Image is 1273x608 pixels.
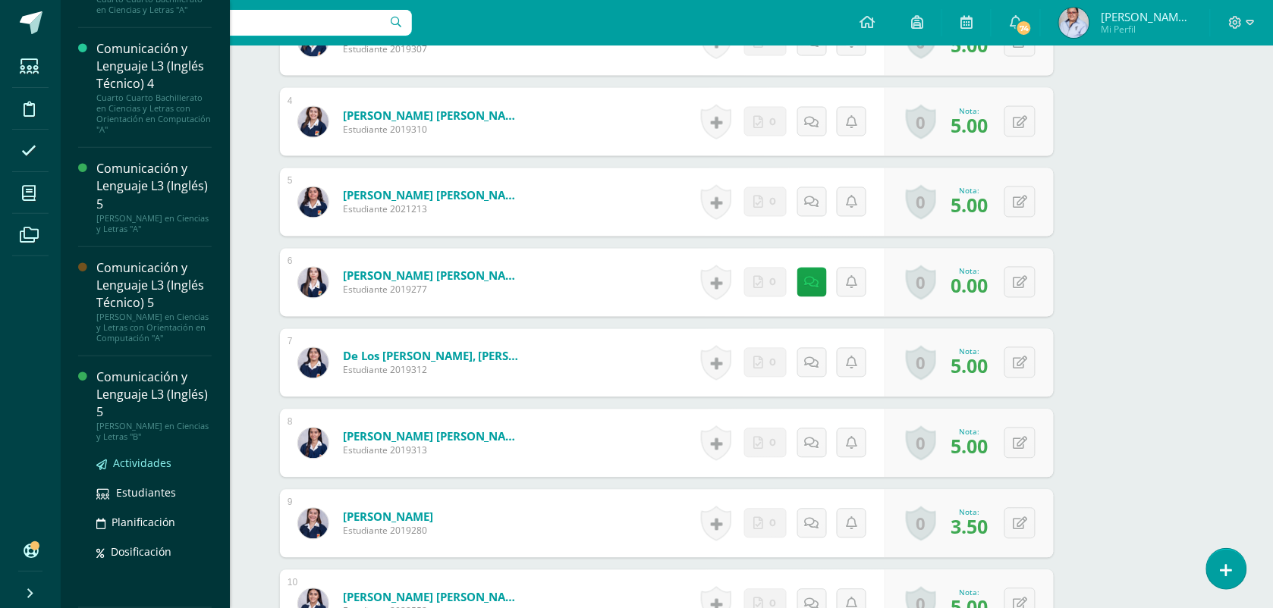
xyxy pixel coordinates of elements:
span: Estudiante 2019307 [343,42,525,55]
span: 0 [770,108,777,136]
img: cefab5dcf9847e0a3014d2758fc0598f.png [298,348,328,378]
div: Comunicación y Lenguaje L3 (Inglés) 5 [96,368,212,421]
div: [PERSON_NAME] en Ciencias y Letras "A" [96,213,212,234]
a: 0 [906,185,936,220]
a: 0 [906,265,936,300]
span: Actividades [113,456,171,470]
a: [PERSON_NAME] [PERSON_NAME] [343,590,525,605]
a: Comunicación y Lenguaje L3 (Inglés) 5[PERSON_NAME] en Ciencias y Letras "A" [96,160,212,233]
span: Estudiante 2019310 [343,123,525,136]
img: 65df299b839d5d858f1a4bdffaf751bc.png [298,187,328,218]
div: Cuarto Cuarto Bachillerato en Ciencias y Letras con Orientación en Computación "A" [96,92,212,135]
img: 4407c567a0339500d3b53cccd5875103.png [298,107,328,137]
div: Nota: [951,588,988,598]
a: Dosificación [96,543,212,560]
div: Comunicación y Lenguaje L3 (Inglés) 5 [96,160,212,212]
a: 0 [906,346,936,381]
span: [PERSON_NAME] de los [PERSON_NAME] [1101,9,1192,24]
img: 2172985a76704d511378705c460d31b9.png [1059,8,1089,38]
img: 974e0f6c3bbcf56125d03d24aadbd303.png [298,509,328,539]
a: [PERSON_NAME] [343,509,433,525]
a: de los [PERSON_NAME], [PERSON_NAME] [343,349,525,364]
a: [PERSON_NAME] [PERSON_NAME] [343,108,525,123]
img: 48ad70ef3cc6de579971492ace5e68a2.png [298,268,328,298]
span: Estudiante 2021213 [343,203,525,216]
div: Comunicación y Lenguaje L3 (Inglés Técnico) 4 [96,40,212,92]
div: Nota: [951,507,988,518]
span: Estudiantes [116,485,176,500]
span: 5.00 [951,353,988,379]
div: Nota: [951,427,988,437]
span: Planificación [112,515,175,529]
a: Comunicación y Lenguaje L3 (Inglés Técnico) 4Cuarto Cuarto Bachillerato en Ciencias y Letras con ... [96,40,212,135]
div: Nota: [951,186,988,196]
img: a4d95ad2e83310dad506a1bf4c4cf25e.png [298,428,328,459]
a: Comunicación y Lenguaje L3 (Inglés Técnico) 5[PERSON_NAME] en Ciencias y Letras con Orientación e... [96,259,212,343]
a: Planificación [96,513,212,531]
a: 0 [906,506,936,541]
div: Comunicación y Lenguaje L3 (Inglés Técnico) 5 [96,259,212,312]
div: Nota: [951,105,988,116]
span: 0 [770,188,777,216]
div: [PERSON_NAME] en Ciencias y Letras "B" [96,421,212,442]
span: Dosificación [111,544,171,559]
span: 0 [770,429,777,457]
span: Estudiante 2019280 [343,525,433,537]
a: [PERSON_NAME] [PERSON_NAME] [343,429,525,444]
a: [PERSON_NAME] [PERSON_NAME] [343,188,525,203]
a: 0 [906,426,936,461]
a: Actividades [96,454,212,472]
span: 0 [770,349,777,377]
a: [PERSON_NAME] [PERSON_NAME] [343,268,525,284]
a: Comunicación y Lenguaje L3 (Inglés) 5[PERSON_NAME] en Ciencias y Letras "B" [96,368,212,442]
div: Nota: [951,346,988,357]
span: Estudiante 2019312 [343,364,525,377]
span: Estudiante 2019313 [343,444,525,457]
a: 0 [906,105,936,139]
span: 0 [770,509,777,537]
span: Mi Perfil [1101,23,1192,36]
div: Nota: [951,266,988,277]
span: 0 [770,268,777,296]
span: Estudiante 2019277 [343,284,525,296]
div: [PERSON_NAME] en Ciencias y Letras con Orientación en Computación "A" [96,312,212,343]
span: 5.00 [951,434,988,459]
a: Estudiantes [96,484,212,501]
span: 0.00 [951,273,988,299]
span: 5.00 [951,193,988,218]
span: 3.50 [951,514,988,540]
span: 74 [1016,20,1033,36]
span: 5.00 [951,112,988,138]
input: Busca un usuario... [71,10,412,36]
